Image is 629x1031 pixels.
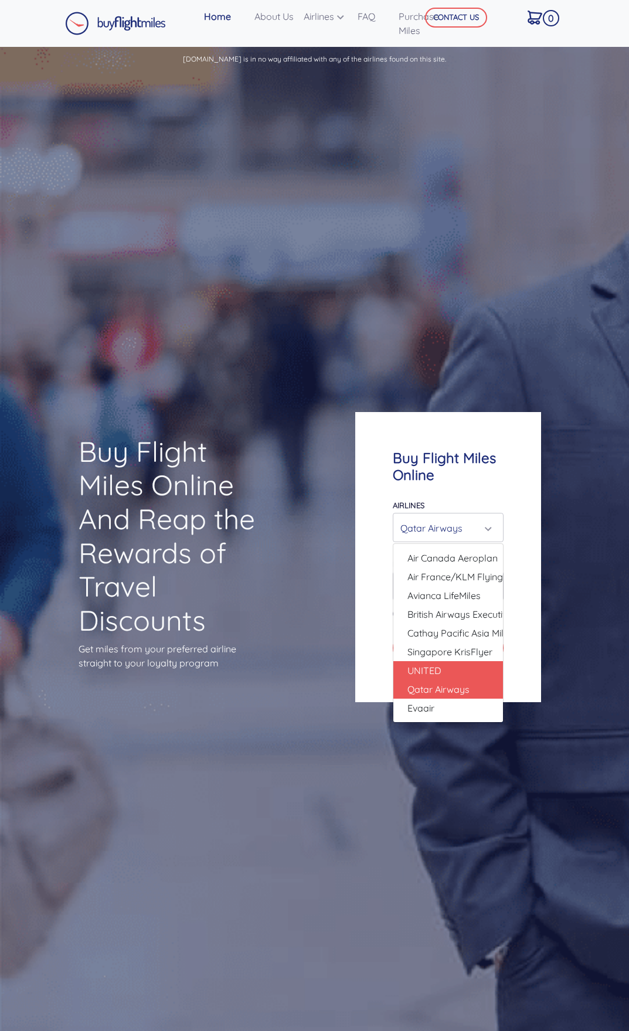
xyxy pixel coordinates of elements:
span: Air France/KLM Flying Blue [407,570,524,584]
span: Evaair [407,701,434,715]
span: Air Canada Aeroplan [407,551,498,565]
button: CONTACT US [425,8,487,28]
a: Purchase Miles [394,5,458,42]
a: FAQ [353,5,394,28]
span: UNITED [407,663,441,678]
div: Qatar Airways [400,517,489,539]
a: Home [199,5,250,28]
a: Buy Flight Miles Logo [65,9,166,38]
button: Qatar Airways [393,513,504,542]
span: Qatar Airways [407,682,470,696]
a: Airlines [299,5,353,28]
label: Airlines [393,501,424,510]
h1: Buy Flight Miles Online And Reap the Rewards of Travel Discounts [79,435,274,638]
a: About Us [250,5,299,28]
img: Cart [528,11,542,25]
h4: Buy Flight Miles Online [393,450,504,484]
a: 0 [523,5,559,29]
span: British Airways Executive Club [407,607,534,621]
span: Singapore KrisFlyer [407,645,492,659]
span: Avianca LifeMiles [407,588,481,603]
img: Buy Flight Miles Logo [65,12,166,35]
span: Cathay Pacific Asia Miles [407,626,514,640]
span: 0 [543,10,559,26]
p: Get miles from your preferred airline straight to your loyalty program [79,642,274,670]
